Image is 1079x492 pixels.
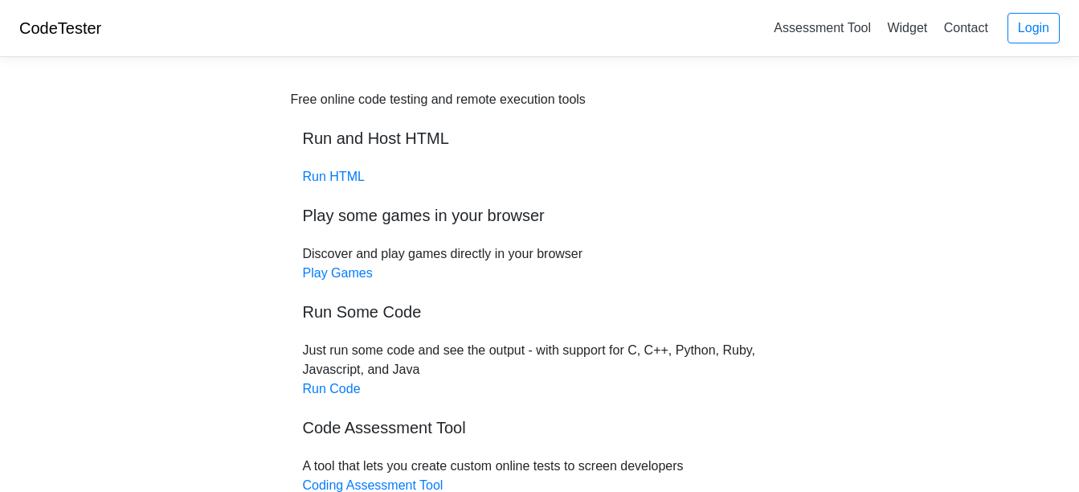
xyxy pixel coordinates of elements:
[303,302,777,322] h5: Run Some Code
[291,90,586,109] div: Free online code testing and remote execution tools
[303,206,777,225] h5: Play some games in your browser
[1007,13,1060,43] a: Login
[19,19,101,37] a: CodeTester
[303,170,365,183] a: Run HTML
[303,129,777,148] h5: Run and Host HTML
[303,418,777,437] h5: Code Assessment Tool
[938,14,995,41] a: Contact
[303,382,361,396] a: Run Code
[767,14,877,41] a: Assessment Tool
[881,14,934,41] a: Widget
[303,478,443,492] a: Coding Assessment Tool
[303,266,373,280] a: Play Games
